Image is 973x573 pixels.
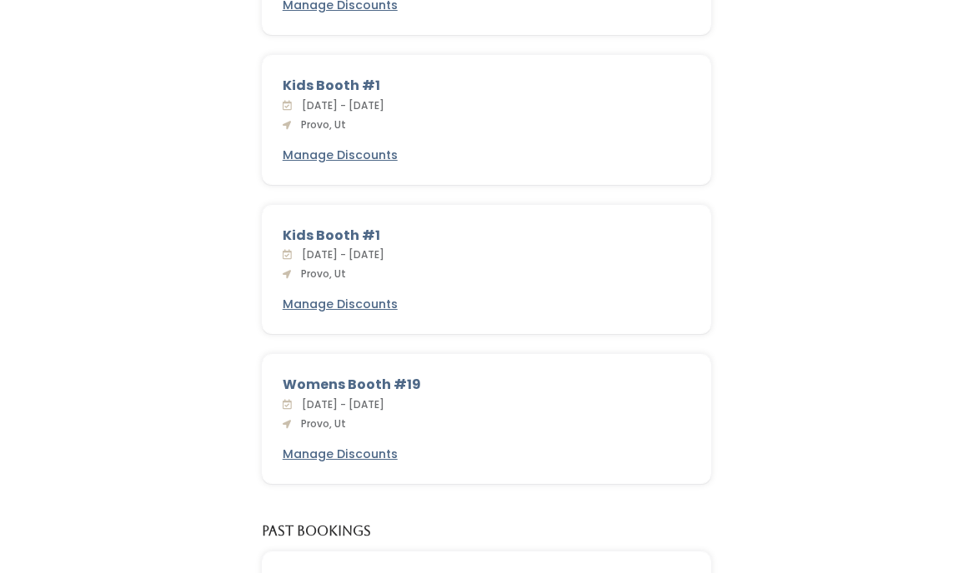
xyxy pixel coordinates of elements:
[283,375,691,395] div: Womens Booth #19
[262,524,371,539] h5: Past Bookings
[283,226,691,246] div: Kids Booth #1
[295,397,384,411] span: [DATE] - [DATE]
[294,267,346,281] span: Provo, Ut
[283,147,398,163] u: Manage Discounts
[295,98,384,112] span: [DATE] - [DATE]
[294,416,346,431] span: Provo, Ut
[294,117,346,132] span: Provo, Ut
[283,446,398,463] a: Manage Discounts
[283,76,691,96] div: Kids Booth #1
[283,296,398,313] a: Manage Discounts
[295,247,384,262] span: [DATE] - [DATE]
[283,147,398,164] a: Manage Discounts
